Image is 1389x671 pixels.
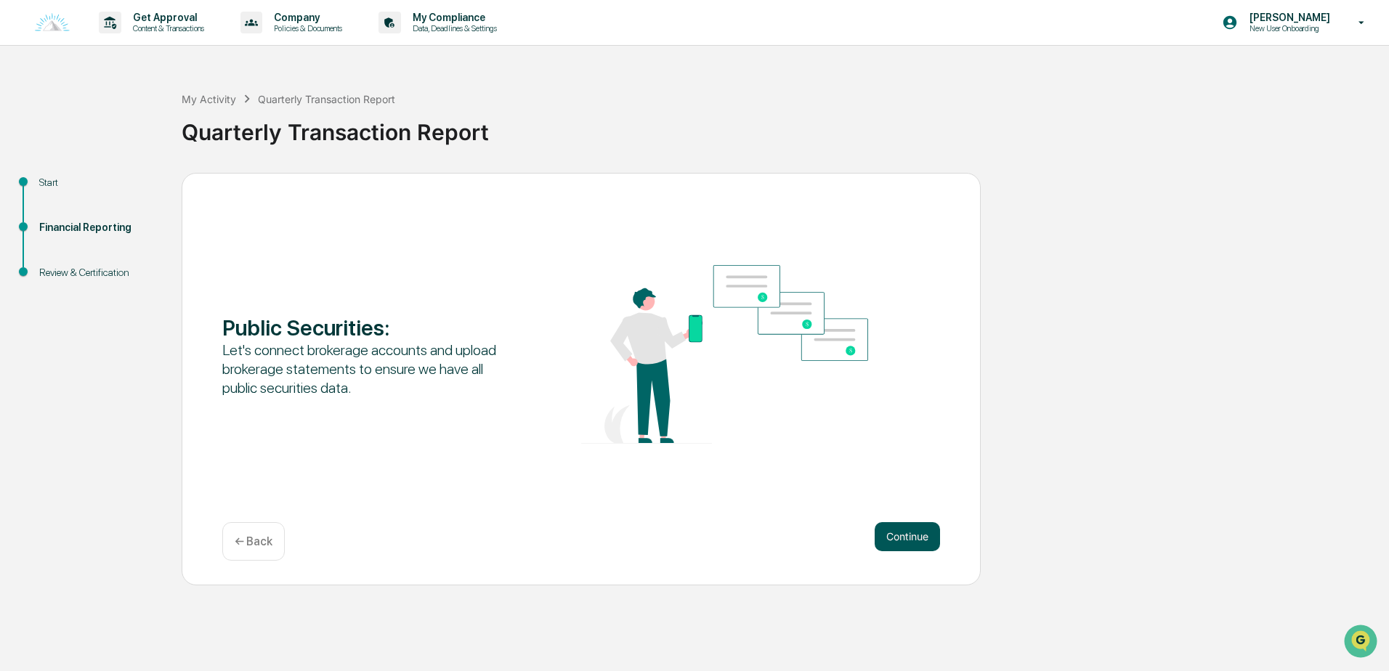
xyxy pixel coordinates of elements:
[39,220,158,235] div: Financial Reporting
[39,265,158,280] div: Review & Certification
[29,211,92,225] span: Data Lookup
[49,111,238,126] div: Start new chat
[15,184,26,196] div: 🖐️
[182,107,1382,145] div: Quarterly Transaction Report
[15,30,264,54] p: How can we help?
[262,23,349,33] p: Policies & Documents
[100,177,186,203] a: 🗄️Attestations
[29,183,94,198] span: Preclearance
[15,111,41,137] img: 1746055101610-c473b297-6a78-478c-a979-82029cc54cd1
[1238,12,1337,23] p: [PERSON_NAME]
[247,115,264,133] button: Start new chat
[15,212,26,224] div: 🔎
[39,175,158,190] div: Start
[875,522,940,551] button: Continue
[120,183,180,198] span: Attestations
[145,246,176,257] span: Pylon
[49,126,184,137] div: We're available if you need us!
[222,341,509,397] div: Let's connect brokerage accounts and upload brokerage statements to ensure we have all public sec...
[235,534,272,548] p: ← Back
[258,93,395,105] div: Quarterly Transaction Report
[401,12,504,23] p: My Compliance
[35,13,70,33] img: logo
[1238,23,1337,33] p: New User Onboarding
[222,314,509,341] div: Public Securities :
[182,93,236,105] div: My Activity
[1343,623,1382,662] iframe: Open customer support
[581,265,868,444] img: Public Securities
[102,245,176,257] a: Powered byPylon
[121,12,211,23] p: Get Approval
[401,23,504,33] p: Data, Deadlines & Settings
[262,12,349,23] p: Company
[105,184,117,196] div: 🗄️
[9,205,97,231] a: 🔎Data Lookup
[121,23,211,33] p: Content & Transactions
[9,177,100,203] a: 🖐️Preclearance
